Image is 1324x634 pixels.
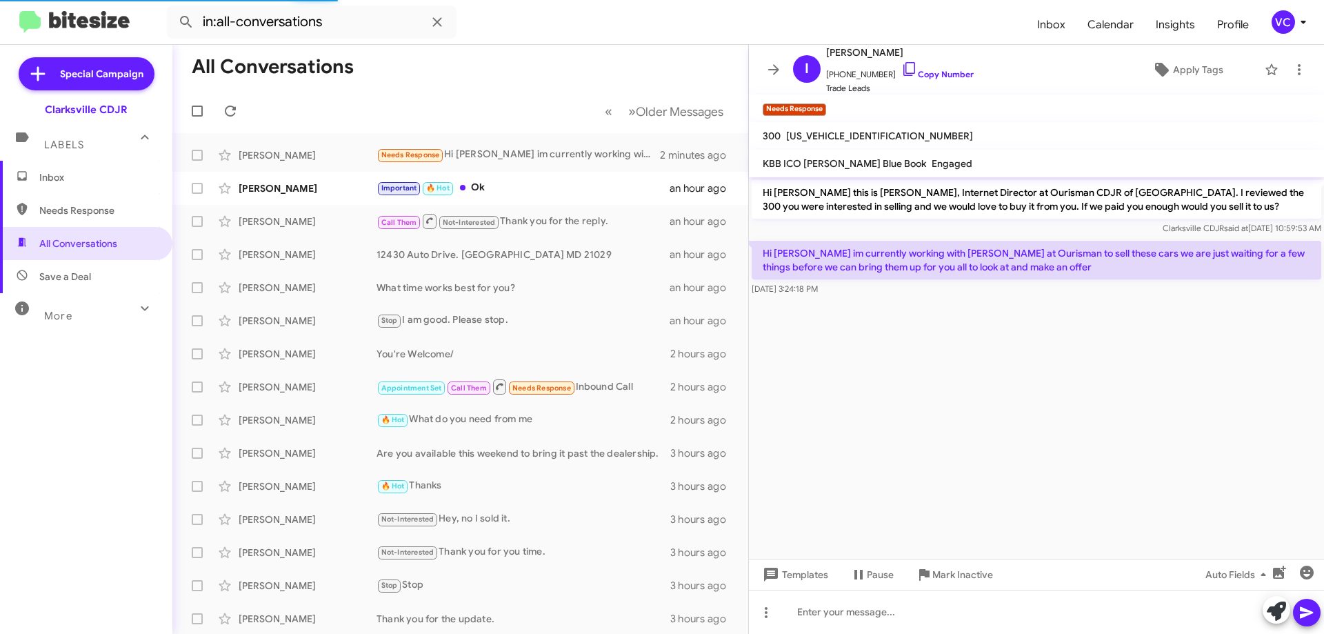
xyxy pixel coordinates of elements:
[239,347,377,361] div: [PERSON_NAME]
[932,157,972,170] span: Engaged
[381,184,417,192] span: Important
[167,6,457,39] input: Search
[239,546,377,559] div: [PERSON_NAME]
[1116,57,1258,82] button: Apply Tags
[381,384,442,393] span: Appointment Set
[901,69,974,79] a: Copy Number
[763,157,926,170] span: KBB ICO [PERSON_NAME] Blue Book
[786,130,973,142] span: [US_VEHICLE_IDENTIFICATION_NUMBER]
[752,241,1321,279] p: Hi [PERSON_NAME] im currently working with [PERSON_NAME] at Ourisman to sell these cars we are ju...
[620,97,732,126] button: Next
[377,378,670,395] div: Inbound Call
[381,581,398,590] span: Stop
[44,139,84,151] span: Labels
[670,248,737,261] div: an hour ago
[60,67,143,81] span: Special Campaign
[670,446,737,460] div: 3 hours ago
[512,384,571,393] span: Needs Response
[377,313,670,328] div: I am good. Please stop.
[239,579,377,593] div: [PERSON_NAME]
[670,181,737,195] div: an hour ago
[636,104,723,119] span: Older Messages
[1224,223,1248,233] span: said at
[670,546,737,559] div: 3 hours ago
[377,446,670,460] div: Are you available this weekend to bring it past the dealership.
[932,562,993,587] span: Mark Inactive
[752,284,818,294] span: [DATE] 3:24:18 PM
[39,270,91,284] span: Save a Deal
[239,479,377,493] div: [PERSON_NAME]
[239,248,377,261] div: [PERSON_NAME]
[239,181,377,195] div: [PERSON_NAME]
[426,184,450,192] span: 🔥 Hot
[670,579,737,593] div: 3 hours ago
[752,180,1321,219] p: Hi [PERSON_NAME] this is [PERSON_NAME], Internet Director at Ourisman CDJR of [GEOGRAPHIC_DATA]. ...
[381,515,434,524] span: Not-Interested
[377,347,670,361] div: You're Welcome/
[381,150,440,159] span: Needs Response
[1194,562,1283,587] button: Auto Fields
[39,237,117,250] span: All Conversations
[443,218,496,227] span: Not-Interested
[451,384,487,393] span: Call Them
[605,103,612,120] span: «
[377,412,670,428] div: What do you need from me
[381,218,417,227] span: Call Them
[670,612,737,626] div: 3 hours ago
[670,479,737,493] div: 3 hours ago
[1173,57,1223,82] span: Apply Tags
[377,511,670,527] div: Hey, no I sold it.
[377,212,670,230] div: Thank you for the reply.
[805,58,809,80] span: I
[39,204,157,217] span: Needs Response
[239,380,377,394] div: [PERSON_NAME]
[670,314,737,328] div: an hour ago
[381,482,405,491] span: 🔥 Hot
[239,446,377,460] div: [PERSON_NAME]
[749,562,839,587] button: Templates
[670,513,737,526] div: 3 hours ago
[39,170,157,184] span: Inbox
[192,56,354,78] h1: All Conversations
[381,316,398,325] span: Stop
[239,612,377,626] div: [PERSON_NAME]
[670,215,737,228] div: an hour ago
[1260,10,1309,34] button: VC
[826,44,974,61] span: [PERSON_NAME]
[1026,5,1076,45] a: Inbox
[377,281,670,295] div: What time works best for you?
[763,103,826,116] small: Needs Response
[1076,5,1145,45] a: Calendar
[45,103,128,117] div: Clarksville CDJR
[660,148,737,162] div: 2 minutes ago
[670,380,737,394] div: 2 hours ago
[905,562,1004,587] button: Mark Inactive
[377,478,670,494] div: Thanks
[1145,5,1206,45] a: Insights
[377,544,670,560] div: Thank you for you time.
[239,314,377,328] div: [PERSON_NAME]
[628,103,636,120] span: »
[839,562,905,587] button: Pause
[377,248,670,261] div: 12430 Auto Drive. [GEOGRAPHIC_DATA] MD 21029
[826,61,974,81] span: [PHONE_NUMBER]
[44,310,72,322] span: More
[1163,223,1321,233] span: Clarksville CDJR [DATE] 10:59:53 AM
[19,57,154,90] a: Special Campaign
[670,347,737,361] div: 2 hours ago
[381,548,434,557] span: Not-Interested
[239,413,377,427] div: [PERSON_NAME]
[239,148,377,162] div: [PERSON_NAME]
[760,562,828,587] span: Templates
[377,577,670,593] div: Stop
[826,81,974,95] span: Trade Leads
[670,281,737,295] div: an hour ago
[377,612,670,626] div: Thank you for the update.
[239,215,377,228] div: [PERSON_NAME]
[1206,5,1260,45] a: Profile
[1205,562,1272,587] span: Auto Fields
